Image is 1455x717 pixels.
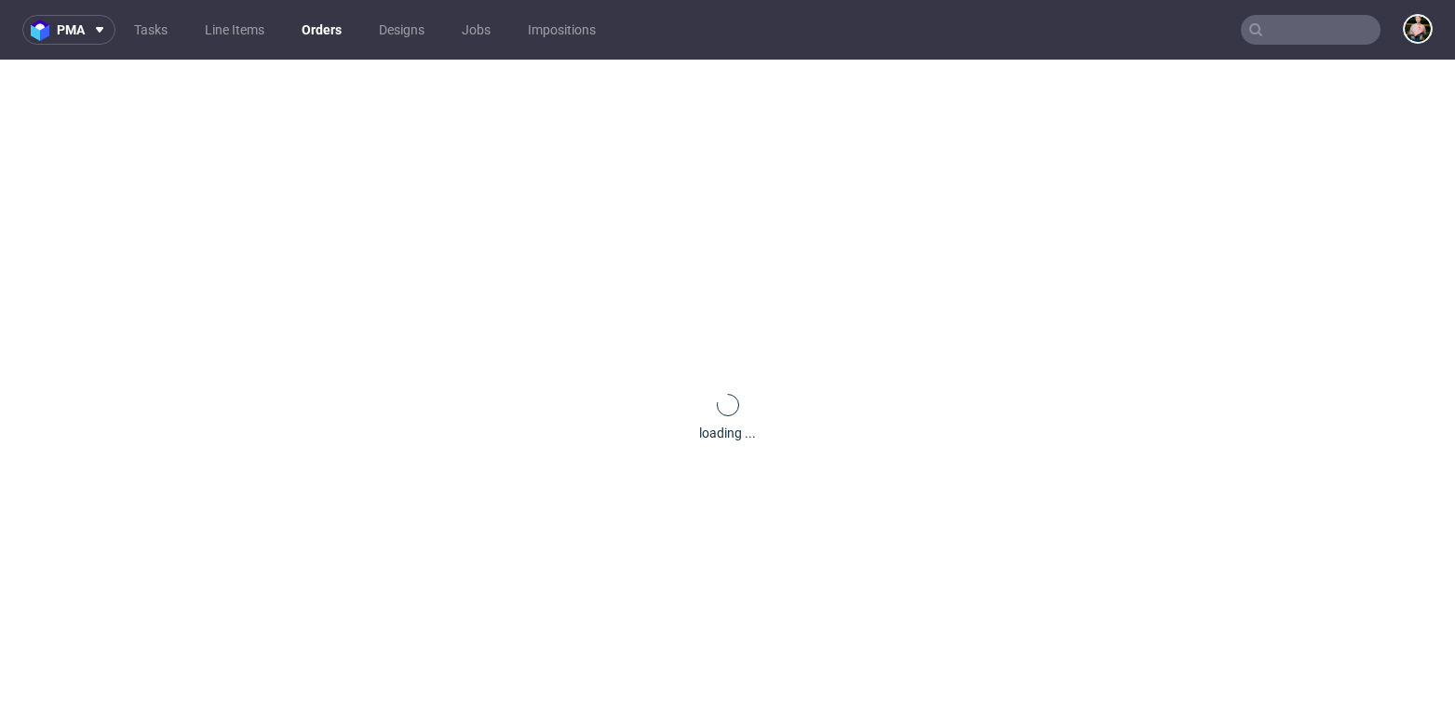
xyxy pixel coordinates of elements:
[194,15,276,45] a: Line Items
[290,15,353,45] a: Orders
[517,15,607,45] a: Impositions
[57,23,85,36] span: pma
[368,15,436,45] a: Designs
[451,15,502,45] a: Jobs
[1405,16,1431,42] img: Marta Tomaszewska
[22,15,115,45] button: pma
[699,424,756,442] div: loading ...
[123,15,179,45] a: Tasks
[31,20,57,41] img: logo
